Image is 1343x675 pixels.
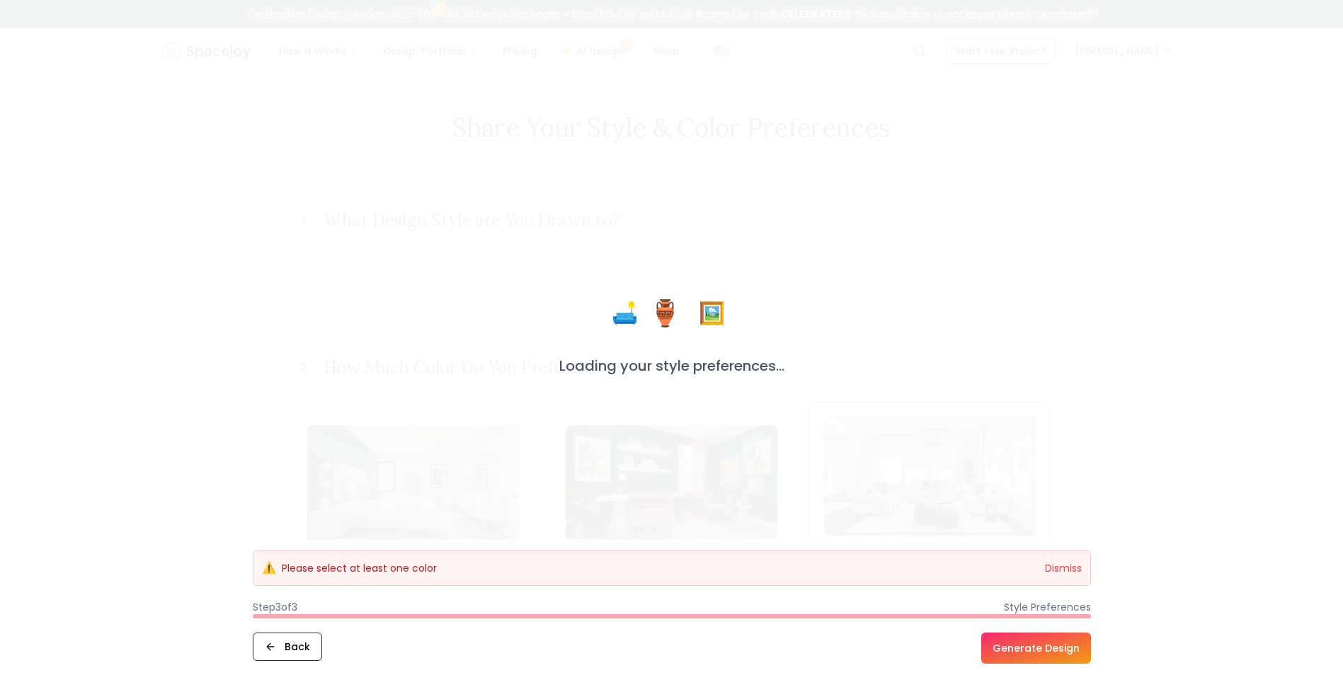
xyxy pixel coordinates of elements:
span: 🛋️ [612,291,638,316]
span: ⚠️ [262,560,276,577]
span: 🏺 [649,299,681,328]
span: Step 3 of 3 [253,600,297,614]
p: Please select at least one color [282,561,437,575]
button: Back [253,633,322,661]
button: Generate Design [981,633,1091,664]
span: 🖼️ [695,296,728,330]
button: Dismiss [1045,561,1082,575]
span: Style Preferences [1004,600,1091,614]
